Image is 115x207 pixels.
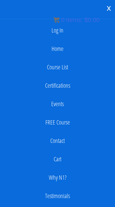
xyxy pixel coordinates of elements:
[3,153,112,165] a: Cart
[53,17,100,23] a: 0 items: $0.00
[66,17,82,23] span: items:
[3,171,112,184] a: Why N1?
[3,24,112,36] a: Log In
[3,135,112,147] a: Contact
[84,17,100,23] bdi: 0.00
[53,17,59,23] img: icon11.png
[3,190,112,202] a: Testimonials
[3,61,112,73] a: Course List
[3,79,112,92] a: Certifications
[84,17,88,23] span: $
[3,98,112,110] a: Events
[3,43,112,55] a: Home
[61,17,64,23] span: 0
[103,2,115,14] div: x
[3,116,112,128] a: FREE Course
